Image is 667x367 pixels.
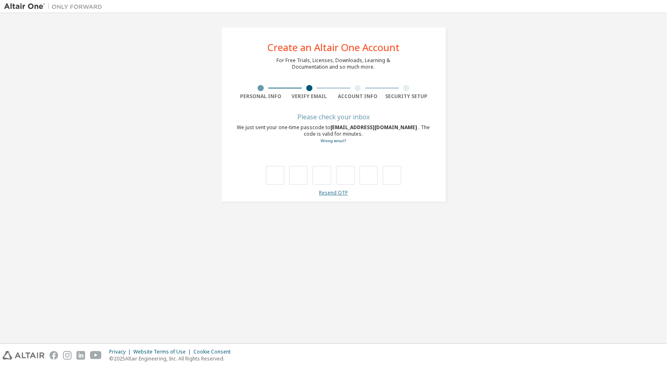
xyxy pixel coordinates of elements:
[285,93,334,100] div: Verify Email
[4,2,106,11] img: Altair One
[133,349,193,355] div: Website Terms of Use
[319,189,348,196] a: Resend OTP
[109,349,133,355] div: Privacy
[331,124,419,131] span: [EMAIL_ADDRESS][DOMAIN_NAME]
[334,93,382,100] div: Account Info
[237,93,285,100] div: Personal Info
[237,124,431,144] div: We just sent your one-time passcode to . The code is valid for minutes.
[321,138,346,143] a: Go back to the registration form
[63,351,72,360] img: instagram.svg
[193,349,236,355] div: Cookie Consent
[90,351,102,360] img: youtube.svg
[109,355,236,362] p: © 2025 Altair Engineering, Inc. All Rights Reserved.
[76,351,85,360] img: linkedin.svg
[237,114,431,119] div: Please check your inbox
[2,351,45,360] img: altair_logo.svg
[49,351,58,360] img: facebook.svg
[277,57,391,70] div: For Free Trials, Licenses, Downloads, Learning & Documentation and so much more.
[382,93,431,100] div: Security Setup
[267,43,400,52] div: Create an Altair One Account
